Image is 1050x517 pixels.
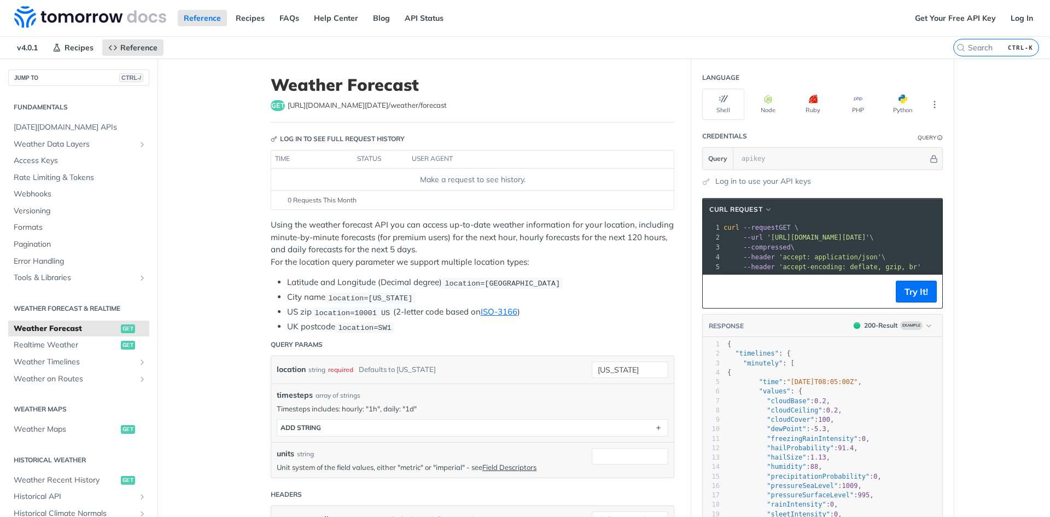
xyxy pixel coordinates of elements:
button: Hide [928,153,940,164]
span: 5.3 [814,425,826,433]
span: "pressureSurfaceLevel" [767,491,854,499]
span: 200 [854,322,860,329]
span: : , [727,454,830,461]
a: Historical APIShow subpages for Historical API [8,489,149,505]
span: Weather on Routes [14,374,135,385]
span: - [810,425,814,433]
span: : [ [727,359,795,367]
div: 15 [703,472,720,481]
button: Try It! [896,281,937,303]
svg: Key [271,136,277,142]
span: "values" [759,387,791,395]
span: 0 [830,501,834,508]
span: Formats [14,222,147,233]
a: Get Your Free API Key [909,10,1002,26]
span: 0 Requests This Month [288,195,357,205]
span: Realtime Weather [14,340,118,351]
a: FAQs [273,10,305,26]
a: Weather Recent Historyget [8,472,149,489]
svg: Search [956,43,965,52]
span: --request [743,224,779,231]
a: Error Handling [8,253,149,270]
span: get [121,476,135,485]
button: PHP [837,89,879,120]
span: 0.2 [826,406,838,414]
a: Field Descriptors [482,463,536,472]
button: Show subpages for Weather on Routes [138,375,147,384]
span: location=10001 US [314,309,390,317]
div: 9 [703,415,720,425]
h2: Historical Weather [8,455,149,465]
a: Weather TimelinesShow subpages for Weather Timelines [8,354,149,370]
span: Tools & Libraries [14,272,135,283]
button: cURL Request [705,204,777,215]
span: "pressureSeaLevel" [767,482,838,490]
span: Historical API [14,491,135,502]
kbd: CTRL-K [1005,42,1036,53]
button: Copy to clipboard [708,283,724,300]
div: 8 [703,406,720,415]
span: 0.2 [814,397,826,405]
div: Log in to see full request history [271,134,405,144]
div: required [328,362,353,377]
div: ADD string [281,423,321,432]
span: 1009 [842,482,858,490]
span: Access Keys [14,155,147,166]
a: Weather Forecastget [8,321,149,337]
span: { [727,369,731,376]
span: : , [727,482,862,490]
span: "cloudBase" [767,397,810,405]
li: US zip (2-letter code based on ) [287,306,674,318]
label: units [277,448,294,460]
button: More Languages [926,96,943,113]
div: 6 [703,387,720,396]
span: curl [724,224,739,231]
span: 995 [857,491,870,499]
button: RESPONSE [708,321,744,332]
i: Information [937,135,943,141]
span: : { [727,350,791,357]
a: Access Keys [8,153,149,169]
span: : , [727,435,870,443]
a: Pagination [8,236,149,253]
a: Log in to use your API keys [715,176,811,187]
span: "minutely" [743,359,783,367]
div: 18 [703,500,720,509]
span: 0 [873,473,877,480]
a: Reference [102,39,164,56]
li: UK postcode [287,321,674,333]
span: Rate Limiting & Tokens [14,172,147,183]
span: '[URL][DOMAIN_NAME][DATE]' [767,234,870,241]
span: get [121,324,135,333]
button: Shell [702,89,744,120]
a: Webhooks [8,186,149,202]
a: Reference [178,10,227,26]
span: 'accept-encoding: deflate, gzip, br' [779,263,921,271]
div: 2 [703,349,720,358]
span: "cloudCeiling" [767,406,822,414]
span: "rainIntensity" [767,501,826,508]
div: 200 - Result [864,321,898,330]
div: array of strings [316,391,360,400]
img: Tomorrow.io Weather API Docs [14,6,166,28]
button: Show subpages for Tools & Libraries [138,274,147,282]
div: string [297,449,314,459]
h1: Weather Forecast [271,75,674,95]
span: 91.4 [838,444,854,452]
span: : { [727,387,802,395]
span: [DATE][DOMAIN_NAME] APIs [14,122,147,133]
span: : , [727,473,882,480]
span: "cloudCover" [767,416,814,423]
div: 12 [703,444,720,453]
a: Help Center [308,10,364,26]
a: Weather Data LayersShow subpages for Weather Data Layers [8,136,149,153]
p: Timesteps includes: hourly: "1h", daily: "1d" [277,404,668,414]
span: : , [727,501,838,508]
div: 17 [703,491,720,500]
span: Reference [120,43,157,53]
button: Show subpages for Weather Timelines [138,358,147,367]
div: 4 [703,368,720,377]
span: Error Handling [14,256,147,267]
span: "freezingRainIntensity" [767,435,857,443]
span: \ [724,234,874,241]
